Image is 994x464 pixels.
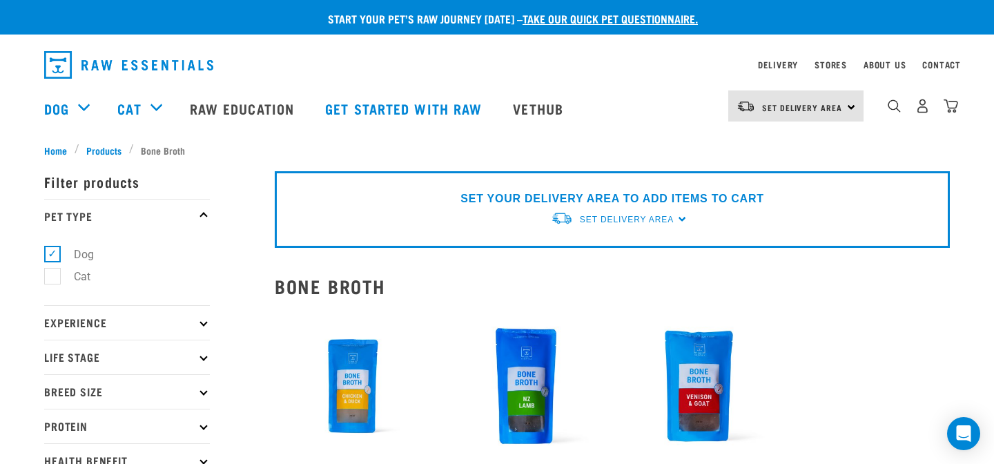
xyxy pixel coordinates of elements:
[44,409,210,443] p: Protein
[864,62,906,67] a: About Us
[44,143,75,157] a: Home
[44,143,67,157] span: Home
[815,62,847,67] a: Stores
[523,15,698,21] a: take our quick pet questionnaire.
[922,62,961,67] a: Contact
[947,417,980,450] div: Open Intercom Messenger
[460,191,763,207] p: SET YOUR DELIVERY AREA TO ADD ITEMS TO CART
[44,164,210,199] p: Filter products
[888,99,901,113] img: home-icon-1@2x.png
[915,99,930,113] img: user.png
[117,98,141,119] a: Cat
[44,98,69,119] a: Dog
[44,51,213,79] img: Raw Essentials Logo
[52,246,99,263] label: Dog
[737,100,755,113] img: van-moving.png
[44,374,210,409] p: Breed Size
[44,143,950,157] nav: breadcrumbs
[86,143,121,157] span: Products
[33,46,961,84] nav: dropdown navigation
[176,81,311,136] a: Raw Education
[762,105,842,110] span: Set Delivery Area
[79,143,129,157] a: Products
[52,268,96,285] label: Cat
[44,199,210,233] p: Pet Type
[44,305,210,340] p: Experience
[551,211,573,226] img: van-moving.png
[44,340,210,374] p: Life Stage
[275,275,950,297] h2: Bone Broth
[580,215,674,224] span: Set Delivery Area
[758,62,798,67] a: Delivery
[499,81,581,136] a: Vethub
[944,99,958,113] img: home-icon@2x.png
[311,81,499,136] a: Get started with Raw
